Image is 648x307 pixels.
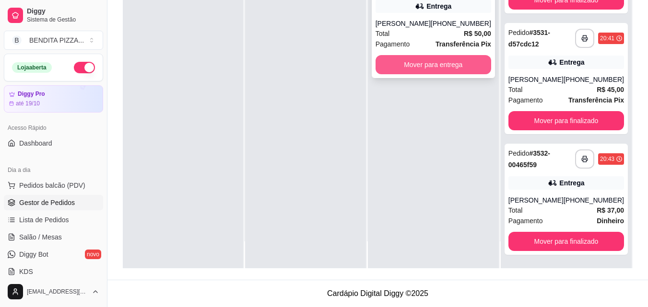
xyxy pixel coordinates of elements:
[600,155,614,163] div: 20:43
[508,205,523,216] span: Total
[19,250,48,259] span: Diggy Bot
[4,162,103,178] div: Dia a dia
[4,31,103,50] button: Select a team
[597,217,624,225] strong: Dinheiro
[29,35,84,45] div: BENDITA PIZZA ...
[27,7,99,16] span: Diggy
[376,19,431,28] div: [PERSON_NAME]
[376,55,491,74] button: Mover para entrega
[564,195,624,205] div: [PHONE_NUMBER]
[19,181,85,190] span: Pedidos balcão (PDV)
[431,19,491,28] div: [PHONE_NUMBER]
[508,75,564,84] div: [PERSON_NAME]
[376,28,390,39] span: Total
[19,232,62,242] span: Salão / Mesas
[568,96,624,104] strong: Transferência Pix
[4,229,103,245] a: Salão / Mesas
[508,84,523,95] span: Total
[564,75,624,84] div: [PHONE_NUMBER]
[597,86,624,93] strong: R$ 45,00
[4,136,103,151] a: Dashboard
[12,35,22,45] span: B
[4,178,103,193] button: Pedidos balcão (PDV)
[508,195,564,205] div: [PERSON_NAME]
[4,280,103,303] button: [EMAIL_ADDRESS][DOMAIN_NAME]
[464,30,491,37] strong: R$ 50,00
[508,111,624,130] button: Mover para finalizado
[19,138,52,148] span: Dashboard
[508,232,624,251] button: Mover para finalizado
[597,206,624,214] strong: R$ 37,00
[508,149,530,157] span: Pedido
[4,195,103,210] a: Gestor de Pedidos
[27,16,99,23] span: Sistema de Gestão
[600,34,614,42] div: 20:41
[508,149,550,169] strong: # 3532-00465f59
[19,267,33,276] span: KDS
[4,4,103,27] a: DiggySistema de Gestão
[426,1,451,11] div: Entrega
[508,29,530,36] span: Pedido
[559,178,584,188] div: Entrega
[107,280,648,307] footer: Cardápio Digital Diggy © 2025
[4,120,103,136] div: Acesso Rápido
[12,62,52,73] div: Loja aberta
[74,62,95,73] button: Alterar Status
[508,29,550,48] strong: # 3531-d57cdc12
[18,91,45,98] article: Diggy Pro
[559,57,584,67] div: Entrega
[4,247,103,262] a: Diggy Botnovo
[436,40,491,48] strong: Transferência Pix
[4,212,103,227] a: Lista de Pedidos
[19,215,69,225] span: Lista de Pedidos
[4,85,103,113] a: Diggy Proaté 19/10
[376,39,410,49] span: Pagamento
[19,198,75,207] span: Gestor de Pedidos
[27,288,88,296] span: [EMAIL_ADDRESS][DOMAIN_NAME]
[508,95,543,105] span: Pagamento
[4,264,103,279] a: KDS
[508,216,543,226] span: Pagamento
[16,100,40,107] article: até 19/10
